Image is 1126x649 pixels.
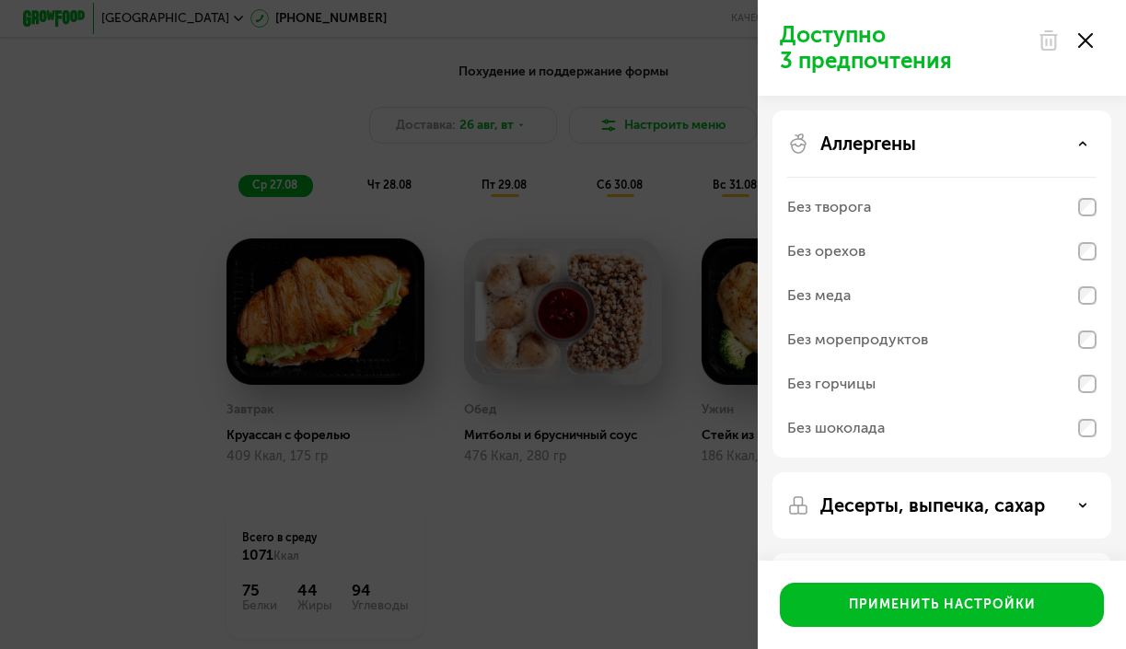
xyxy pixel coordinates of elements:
p: Аллергены [820,133,916,155]
button: Применить настройки [780,583,1104,627]
p: Десерты, выпечка, сахар [820,494,1045,516]
div: Без горчицы [787,373,876,395]
p: Доступно 3 предпочтения [780,22,1027,74]
div: Без меда [787,284,851,307]
div: Без шоколада [787,417,885,439]
div: Применить настройки [849,596,1036,614]
div: Без орехов [787,240,865,262]
div: Без творога [787,196,871,218]
div: Без морепродуктов [787,329,928,351]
